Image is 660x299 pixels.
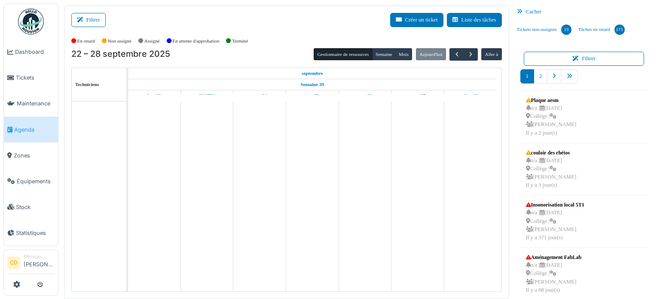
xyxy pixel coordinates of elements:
[4,194,58,220] a: Stock
[520,69,648,90] nav: pager
[4,65,58,91] a: Tickets
[197,90,217,101] a: 23 septembre 2025
[4,39,58,65] a: Dashboard
[24,253,55,260] div: Manager
[77,37,95,45] label: En retard
[144,37,160,45] label: Assigné
[395,48,412,60] button: Mois
[71,49,170,59] h2: 22 – 28 septembre 2025
[524,251,584,296] a: Aménagement FabLab n/a |[DATE] Collège | [PERSON_NAME]Il y a 88 jour(s)
[75,82,99,87] span: Techniciens
[526,201,584,209] div: Insonorisation local 5T1
[15,48,55,56] span: Dashboard
[145,90,163,101] a: 22 septembre 2025
[513,18,575,41] a: Tickets non-assignés
[172,37,219,45] label: En attente d'approbation
[4,91,58,117] a: Maintenance
[524,94,579,139] a: Plaque aesm n/a |[DATE] Collège | [PERSON_NAME]Il y a 2 jour(s)
[524,147,579,192] a: couloir des rhétos n/a |[DATE] Collège | [PERSON_NAME]Il y a 3 jour(s)
[4,142,58,168] a: Zones
[314,48,372,60] button: Gestionnaire de ressources
[561,25,571,35] div: 19
[7,256,20,269] li: CD
[524,52,645,66] button: Filtrer
[534,69,547,83] a: 2
[526,104,577,137] div: n/a | [DATE] Collège | [PERSON_NAME] Il y a 2 jour(s)
[464,48,478,61] button: Suivant
[16,203,55,211] span: Stock
[390,13,443,27] button: Créer un ticket
[4,117,58,142] a: Agenda
[575,18,628,41] a: Tâches en retard
[526,157,577,190] div: n/a | [DATE] Collège | [PERSON_NAME] Il y a 3 jour(s)
[372,48,396,60] button: Semaine
[481,48,501,60] button: Aller à
[299,68,325,79] a: 22 septembre 2025
[416,48,446,60] button: Aujourd'hui
[14,151,55,160] span: Zones
[526,261,582,294] div: n/a | [DATE] Collège | [PERSON_NAME] Il y a 88 jour(s)
[356,90,375,101] a: 26 septembre 2025
[14,126,55,134] span: Agenda
[18,9,44,34] img: Badge_color-CXgf-gQk.svg
[408,90,428,101] a: 27 septembre 2025
[17,177,55,185] span: Équipements
[520,69,534,83] a: 1
[7,253,55,274] a: CD Manager[PERSON_NAME]
[447,13,502,27] button: Liste des tâches
[299,79,326,90] a: Semaine 39
[16,229,55,237] span: Statistiques
[4,168,58,194] a: Équipements
[461,90,480,101] a: 28 septembre 2025
[16,74,55,82] span: Tickets
[232,37,248,45] label: Terminé
[17,99,55,108] span: Maintenance
[24,253,55,272] li: [PERSON_NAME]
[71,13,106,27] button: Filtrer
[526,149,577,157] div: couloir des rhétos
[303,90,321,101] a: 25 septembre 2025
[526,253,582,261] div: Aménagement FabLab
[449,48,464,61] button: Précédent
[513,6,655,18] div: Cacher
[526,209,584,242] div: n/a | [DATE] Collège | [PERSON_NAME] Il y a 371 jour(s)
[4,220,58,246] a: Statistiques
[526,96,577,104] div: Plaque aesm
[108,37,131,45] label: Non assigné
[250,90,269,101] a: 24 septembre 2025
[524,199,587,244] a: Insonorisation local 5T1 n/a |[DATE] Collège | [PERSON_NAME]Il y a 371 jour(s)
[614,25,625,35] div: 171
